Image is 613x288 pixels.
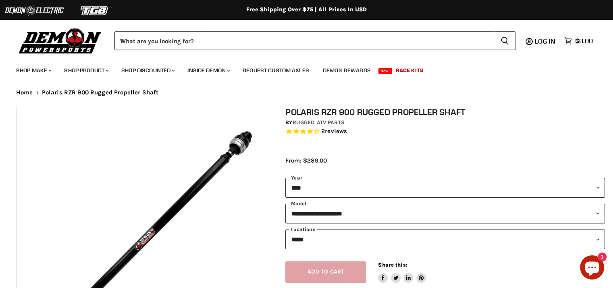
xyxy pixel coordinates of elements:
a: Shop Product [58,62,114,79]
a: Inside Demon [181,62,235,79]
aside: Share this: [378,261,426,283]
a: $0.00 [560,35,597,47]
span: Polaris RZR 900 Rugged Propeller Shaft [42,89,159,96]
inbox-online-store-chat: Shopify online store chat [578,255,607,282]
span: Rated 4.0 out of 5 stars 2 reviews [285,127,605,136]
a: Shop Discounted [115,62,180,79]
a: Rugged ATV Parts [293,119,345,126]
span: 2 reviews [321,127,347,135]
img: Demon Electric Logo 2 [4,3,64,18]
select: keys [285,230,605,249]
span: New! [378,68,392,74]
img: Demon Powersports [16,26,104,55]
a: Request Custom Axles [237,62,315,79]
span: $0.00 [575,37,593,45]
h1: Polaris RZR 900 Rugged Propeller Shaft [285,107,605,117]
span: reviews [325,127,347,135]
a: Home [16,89,33,96]
span: Log in [535,37,555,45]
span: From: $289.00 [285,157,327,164]
img: TGB Logo 2 [64,3,125,18]
a: Demon Rewards [317,62,377,79]
a: Log in [531,38,560,45]
ul: Main menu [10,59,591,79]
select: modal-name [285,204,605,223]
a: Shop Make [10,62,56,79]
span: Share this: [378,262,407,268]
form: Product [114,31,515,50]
input: When autocomplete results are available use up and down arrows to review and enter to select [114,31,494,50]
select: year [285,178,605,198]
div: by [285,118,605,127]
a: Race Kits [390,62,430,79]
button: Search [494,31,515,50]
